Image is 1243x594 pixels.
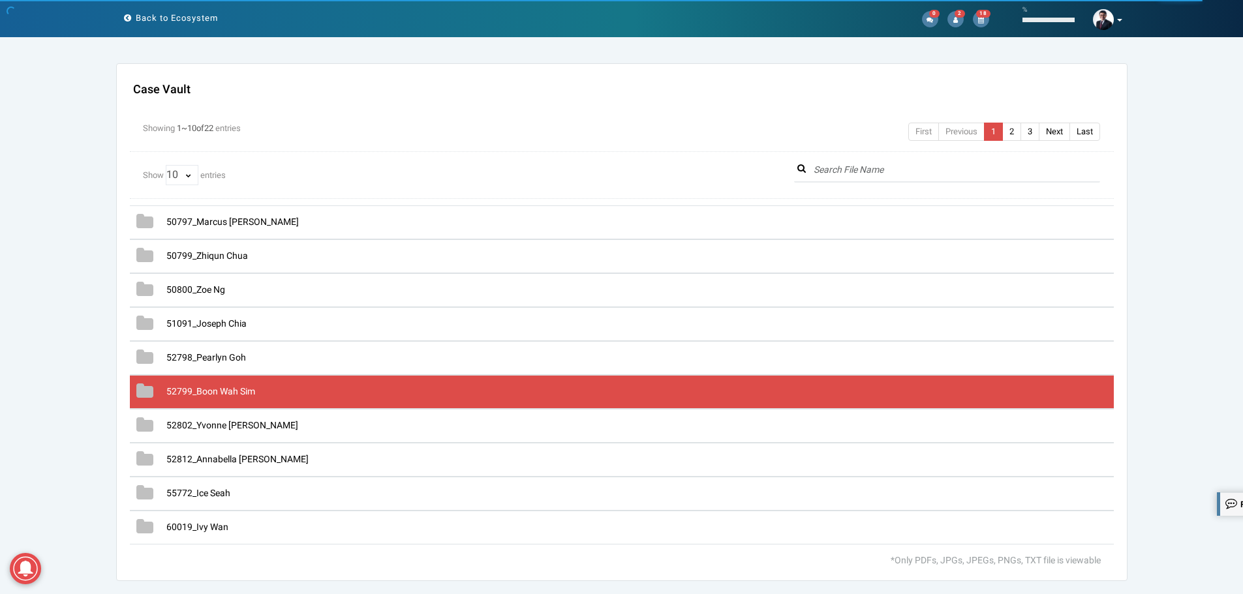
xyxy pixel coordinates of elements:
div: 51091_Joseph Chia [130,307,1114,341]
span: 50800_Zoe Ng [166,283,225,297]
span: 50797_Marcus [PERSON_NAME] [166,215,299,229]
div: 50800_Zoe Ng [130,273,1114,307]
div: 60019_Ivy Wan [130,511,1114,544]
span: 18 [976,10,990,18]
span: entries [200,169,226,181]
span: 52798_Pearlyn Goh [166,351,246,364]
span: 51091_Joseph Chia [166,317,247,331]
span: ~ [181,122,187,134]
span: 2 [955,10,965,18]
span: 50799_Zhiqun Chua [166,249,248,263]
span: *Only PDFs, JPGs, JPEGs, PNGs, TXT file is viewable [891,554,1101,567]
span: 52799_Boon Wah Sim [166,385,255,398]
span: 60019_Ivy Wan [166,520,228,534]
a: 1 [984,123,1003,141]
span: Showing [143,122,175,134]
span: 0 [929,10,940,18]
a: 18 [973,13,989,25]
a: 2 [947,13,964,25]
input: Search File Name [794,158,1100,183]
span: 52812_Annabella [PERSON_NAME] [166,453,309,466]
span: entries [215,122,241,134]
h4: Case Vault [133,83,191,97]
div: 55772_Ice Seah [130,477,1114,511]
div: 52799_Boon Wah Sim [130,375,1114,409]
div: 52802_Yvonne [PERSON_NAME] [130,409,1114,443]
a: % [1013,1,1084,35]
div: 50799_Zhiqun Chua [130,239,1114,273]
span: 55772_Ice Seah [166,486,230,500]
span: 1 10 22 [177,122,213,134]
span: Case Vault [130,80,194,100]
span: Back to Ecosystem [136,12,218,24]
a: 2 [1002,123,1021,141]
a: 3 [1020,123,1039,141]
a: 0 [922,13,938,25]
a: First [908,123,939,141]
span: Show [143,169,164,181]
div: 52798_Pearlyn Goh [130,341,1114,375]
a: Last [1069,123,1100,141]
a: Previous [938,123,985,141]
div: 52812_Annabella [PERSON_NAME] [130,443,1114,477]
span: of [196,122,204,134]
span: 52802_Yvonne [PERSON_NAME] [166,419,298,432]
small: % [1022,5,1028,14]
div: 50797_Marcus [PERSON_NAME] [130,205,1114,239]
a: Next [1039,123,1070,141]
